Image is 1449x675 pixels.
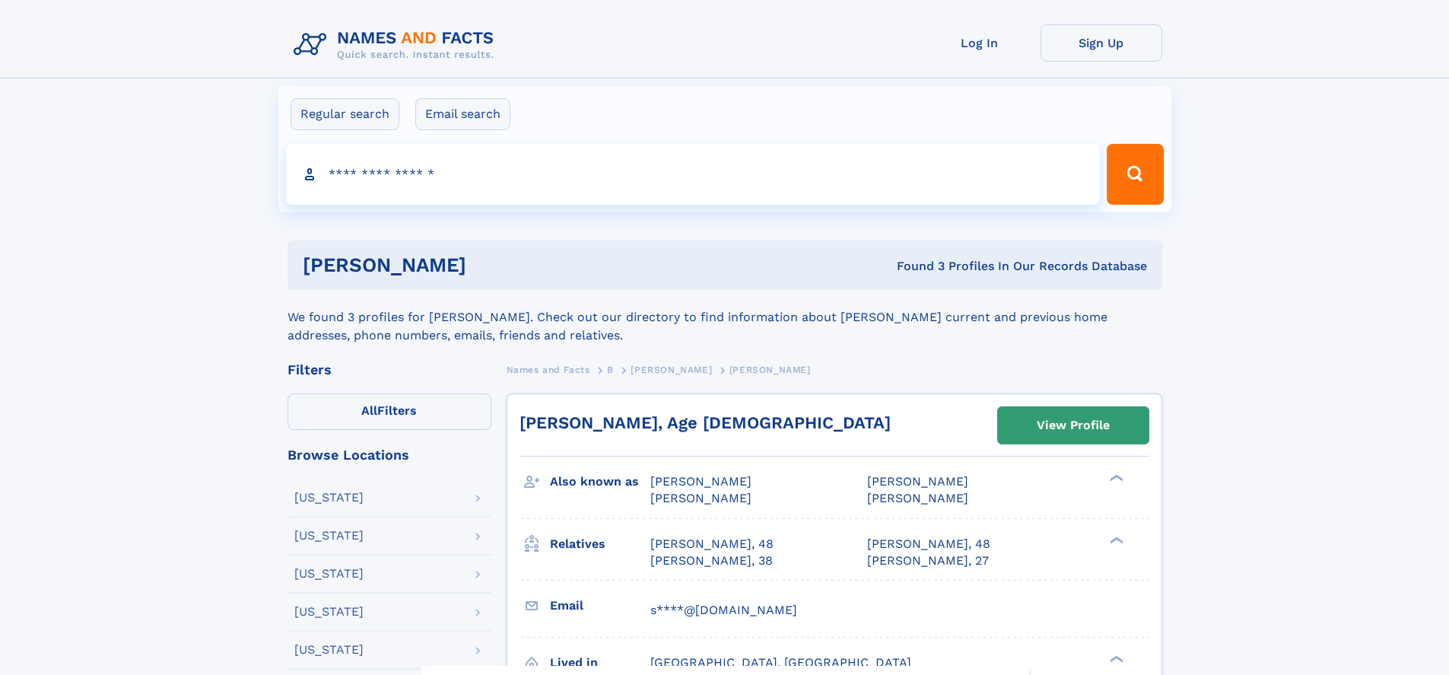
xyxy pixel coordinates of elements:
[507,360,590,379] a: Names and Facts
[919,24,1041,62] a: Log In
[1106,473,1124,483] div: ❯
[361,403,377,418] span: All
[303,256,682,275] h1: [PERSON_NAME]
[294,492,364,504] div: [US_STATE]
[291,98,399,130] label: Regular search
[288,393,491,430] label: Filters
[607,365,614,375] span: B
[294,644,364,656] div: [US_STATE]
[998,407,1149,444] a: View Profile
[1106,654,1124,664] div: ❯
[650,474,752,489] span: [PERSON_NAME]
[631,360,712,379] a: [PERSON_NAME]
[286,144,1101,205] input: search input
[550,593,650,619] h3: Email
[1041,24,1162,62] a: Sign Up
[1107,144,1163,205] button: Search Button
[520,413,891,432] a: [PERSON_NAME], Age [DEMOGRAPHIC_DATA]
[607,360,614,379] a: B
[867,552,989,569] a: [PERSON_NAME], 27
[650,655,911,670] span: [GEOGRAPHIC_DATA], [GEOGRAPHIC_DATA]
[288,363,491,377] div: Filters
[294,530,364,542] div: [US_STATE]
[415,98,510,130] label: Email search
[729,365,811,375] span: [PERSON_NAME]
[294,606,364,618] div: [US_STATE]
[650,552,773,569] a: [PERSON_NAME], 38
[294,568,364,580] div: [US_STATE]
[288,448,491,462] div: Browse Locations
[1037,408,1110,443] div: View Profile
[867,474,968,489] span: [PERSON_NAME]
[1106,535,1124,545] div: ❯
[550,531,650,557] h3: Relatives
[867,536,990,552] a: [PERSON_NAME], 48
[650,491,752,505] span: [PERSON_NAME]
[867,491,968,505] span: [PERSON_NAME]
[650,536,774,552] a: [PERSON_NAME], 48
[288,24,507,65] img: Logo Names and Facts
[631,365,712,375] span: [PERSON_NAME]
[288,290,1162,345] div: We found 3 profiles for [PERSON_NAME]. Check out our directory to find information about [PERSON_...
[682,258,1147,275] div: Found 3 Profiles In Our Records Database
[550,469,650,495] h3: Also known as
